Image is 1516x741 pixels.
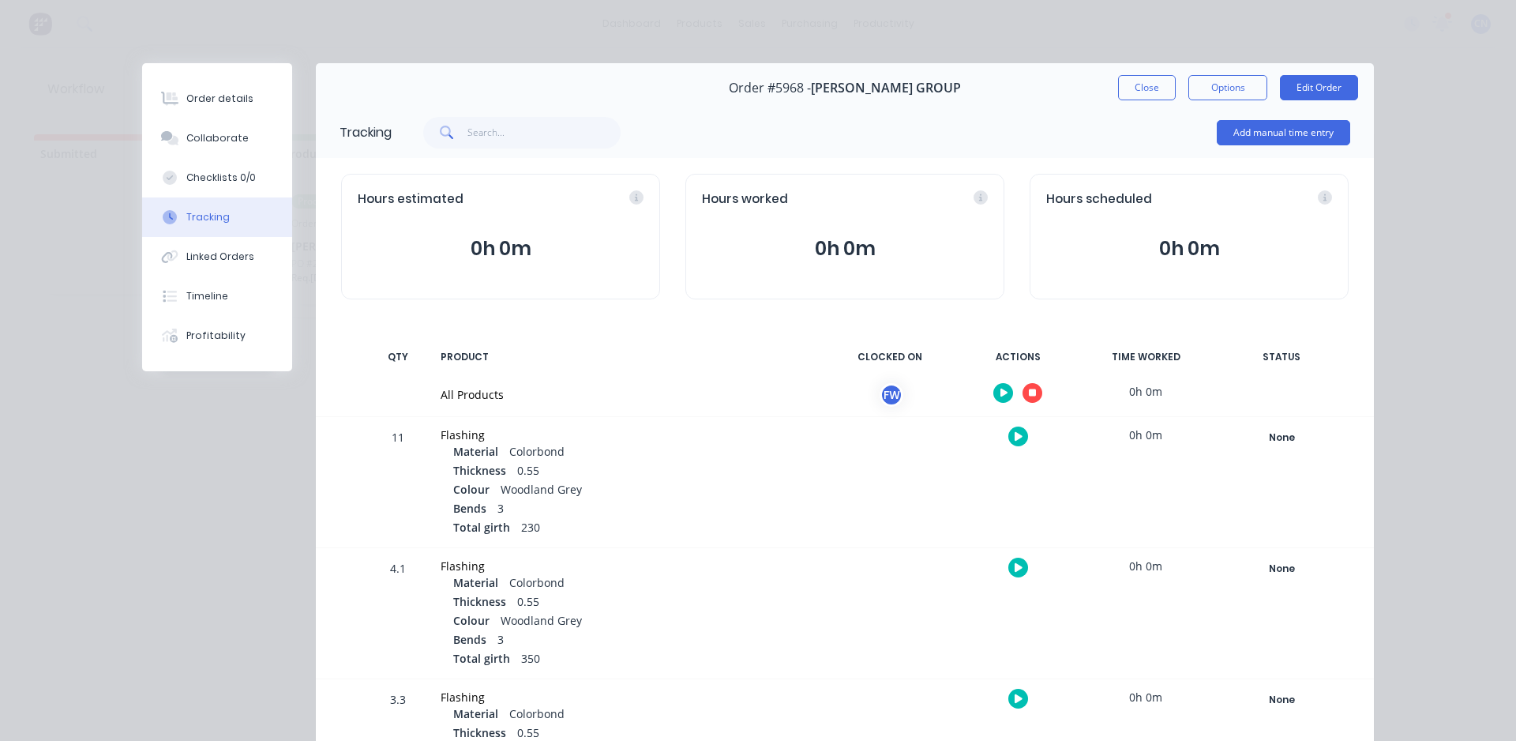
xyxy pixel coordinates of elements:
[453,593,812,612] div: 0.55
[1086,679,1205,715] div: 0h 0m
[358,190,463,209] span: Hours estimated
[186,250,254,264] div: Linked Orders
[142,197,292,237] button: Tracking
[959,340,1077,374] div: ACTIONS
[453,462,506,479] span: Thickness
[1046,234,1332,264] button: 0h 0m
[453,500,486,517] span: Bends
[374,551,422,679] div: 4.1
[453,443,812,462] div: Colorbond
[186,131,249,145] div: Collaborate
[186,171,256,185] div: Checklists 0/0
[142,158,292,197] button: Checklists 0/0
[453,519,510,536] span: Total girth
[453,631,486,648] span: Bends
[453,631,812,650] div: 3
[1214,340,1349,374] div: STATUS
[142,237,292,276] button: Linked Orders
[453,574,812,593] div: Colorbond
[831,340,949,374] div: CLOCKED ON
[358,234,644,264] button: 0h 0m
[453,574,498,591] span: Material
[142,316,292,355] button: Profitability
[1280,75,1358,100] button: Edit Order
[142,118,292,158] button: Collaborate
[880,383,903,407] div: FW
[453,593,506,610] span: Thickness
[186,210,230,224] div: Tracking
[186,92,253,106] div: Order details
[702,234,988,264] button: 0h 0m
[467,117,621,149] input: Search...
[1224,558,1339,580] button: None
[374,340,422,374] div: QTY
[1188,75,1267,100] button: Options
[1086,374,1205,409] div: 0h 0m
[1086,417,1205,453] div: 0h 0m
[1217,120,1350,145] button: Add manual time entry
[340,123,392,142] div: Tracking
[1224,689,1339,711] button: None
[453,705,498,722] span: Material
[453,650,812,669] div: 350
[1118,75,1176,100] button: Close
[453,612,812,631] div: Woodland Grey
[729,81,811,96] span: Order #5968 -
[453,612,490,629] span: Colour
[453,519,812,538] div: 230
[1225,559,1338,579] div: None
[811,81,961,96] span: [PERSON_NAME] GROUP
[1225,427,1338,448] div: None
[441,427,812,443] div: Flashing
[374,419,422,547] div: 11
[1225,690,1338,710] div: None
[186,329,246,343] div: Profitability
[1224,427,1339,449] button: None
[453,705,812,724] div: Colorbond
[453,650,510,667] span: Total girth
[1086,548,1205,584] div: 0h 0m
[453,443,498,460] span: Material
[186,289,228,303] div: Timeline
[1046,190,1152,209] span: Hours scheduled
[142,276,292,316] button: Timeline
[1086,340,1205,374] div: TIME WORKED
[142,79,292,118] button: Order details
[441,386,812,403] div: All Products
[702,190,788,209] span: Hours worked
[453,462,812,481] div: 0.55
[441,558,812,574] div: Flashing
[453,481,812,500] div: Woodland Grey
[453,724,506,741] span: Thickness
[431,340,821,374] div: PRODUCT
[441,689,812,705] div: Flashing
[453,500,812,519] div: 3
[453,481,490,498] span: Colour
